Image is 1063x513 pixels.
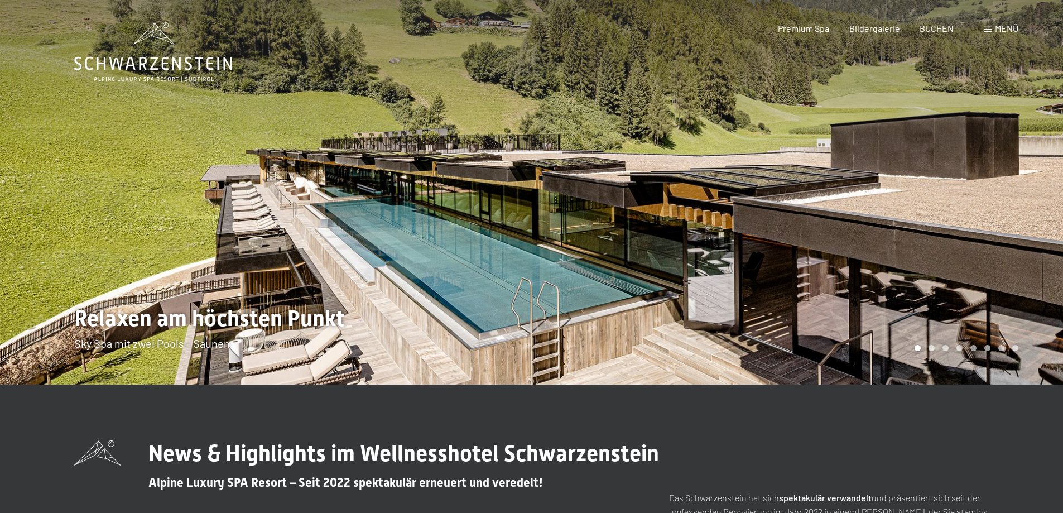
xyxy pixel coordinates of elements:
[849,23,900,33] a: Bildergalerie
[984,345,990,351] div: Carousel Page 6
[1012,345,1018,351] div: Carousel Page 8
[942,345,949,351] div: Carousel Page 3
[995,23,1018,33] span: Menü
[920,23,954,33] a: BUCHEN
[915,345,921,351] div: Carousel Page 1 (Current Slide)
[998,345,1004,351] div: Carousel Page 7
[911,345,1018,351] div: Carousel Pagination
[778,23,829,33] a: Premium Spa
[929,345,935,351] div: Carousel Page 2
[956,345,963,351] div: Carousel Page 4
[970,345,977,351] div: Carousel Page 5
[779,492,872,503] strong: spektakulär verwandelt
[148,440,659,467] span: News & Highlights im Wellnesshotel Schwarzenstein
[148,476,543,490] span: Alpine Luxury SPA Resort – Seit 2022 spektakulär erneuert und veredelt!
